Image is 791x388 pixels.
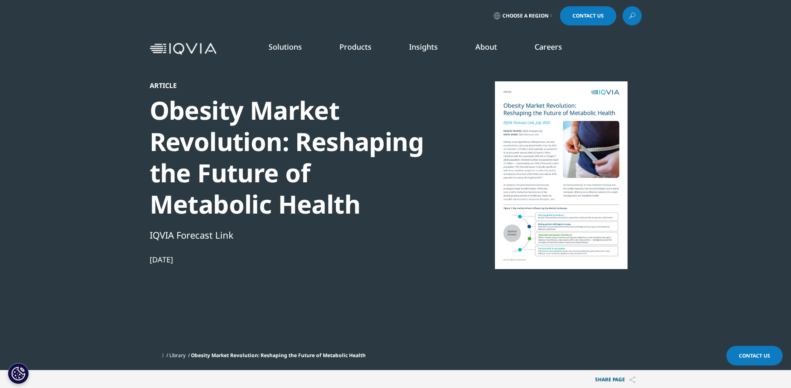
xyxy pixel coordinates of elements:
[191,352,366,359] span: Obesity Market Revolution: Reshaping the Future of Metabolic Health
[629,376,635,383] img: Share PAGE
[150,254,436,265] div: [DATE]
[150,95,436,220] div: Obesity Market Revolution: Reshaping the Future of Metabolic Health
[409,42,438,52] a: Insights
[150,43,216,55] img: IQVIA Healthcare Information Technology and Pharma Clinical Research Company
[8,363,29,384] button: 쿠키 설정
[339,42,372,52] a: Products
[739,352,770,359] span: Contact Us
[269,42,302,52] a: Solutions
[169,352,186,359] a: Library
[220,29,642,68] nav: Primary
[560,6,616,25] a: Contact Us
[573,13,604,18] span: Contact Us
[150,228,436,242] div: IQVIA Forecast Link
[502,13,549,19] span: Choose a Region
[535,42,562,52] a: Careers
[475,42,497,52] a: About
[150,81,436,90] div: Article
[726,346,783,365] a: Contact Us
